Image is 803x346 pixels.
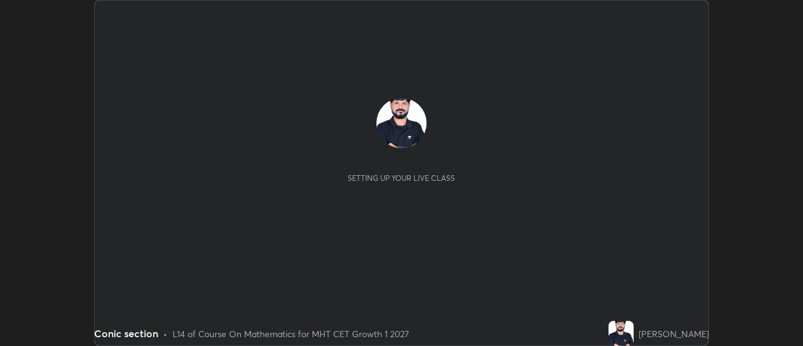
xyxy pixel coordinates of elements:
[348,173,455,183] div: Setting up your live class
[173,327,409,340] div: L14 of Course On Mathematics for MHT CET Growth 1 2027
[609,321,634,346] img: 7c2f8db92f994768b0658335c05f33a0.jpg
[376,98,427,148] img: 7c2f8db92f994768b0658335c05f33a0.jpg
[94,326,158,341] div: Conic section
[639,327,709,340] div: [PERSON_NAME]
[163,327,168,340] div: •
